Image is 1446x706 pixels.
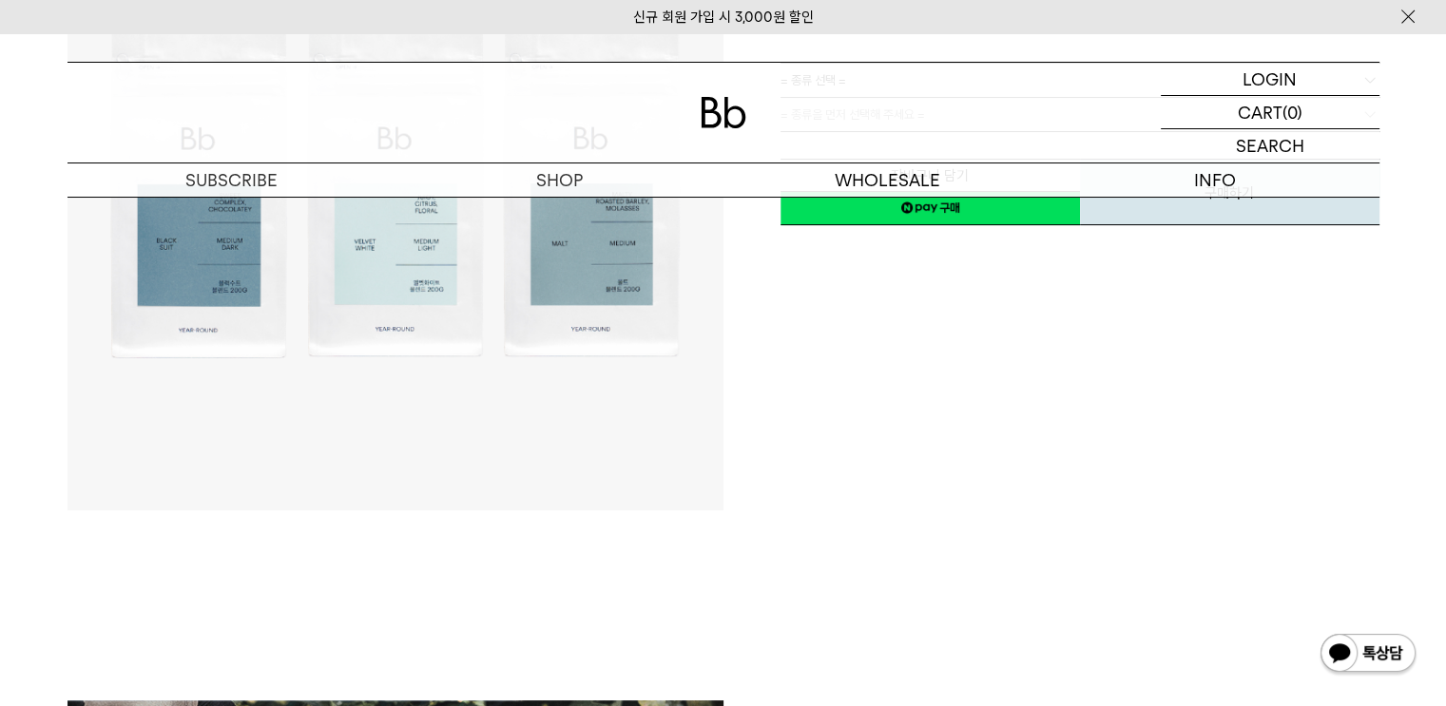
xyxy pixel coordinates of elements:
[1080,159,1379,225] button: 구매하기
[1161,63,1379,96] a: LOGIN
[723,163,1051,197] p: WHOLESALE
[1238,96,1282,128] p: CART
[1051,163,1379,197] p: INFO
[395,163,723,197] a: SHOP
[701,97,746,128] img: 로고
[1236,129,1304,162] p: SEARCH
[633,9,814,26] a: 신규 회원 가입 시 3,000원 할인
[67,163,395,197] a: SUBSCRIBE
[1161,96,1379,129] a: CART (0)
[1319,632,1417,677] img: 카카오톡 채널 1:1 채팅 버튼
[1282,96,1302,128] p: (0)
[781,191,1080,225] a: 새창
[1243,63,1297,95] p: LOGIN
